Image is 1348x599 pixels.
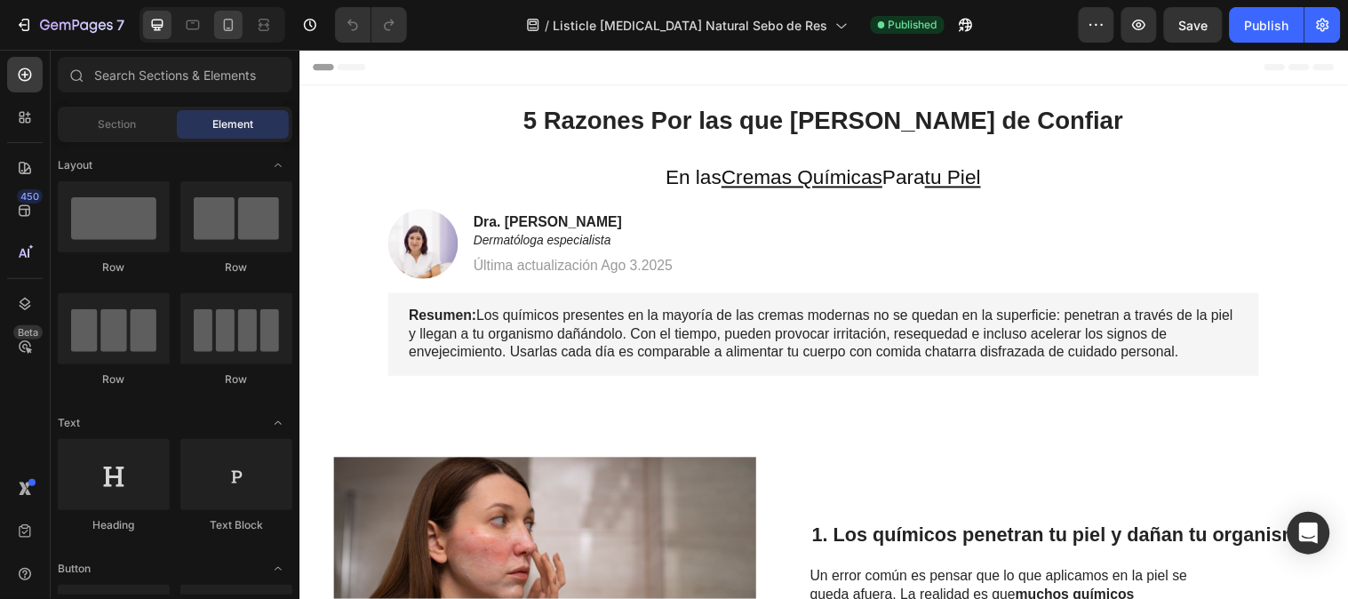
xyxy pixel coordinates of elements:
strong: Resumen: [112,262,180,277]
span: Layout [58,157,92,173]
strong: Dra. [PERSON_NAME] [178,167,329,182]
button: Save [1164,7,1223,43]
u: tu Piel [636,118,693,141]
button: Publish [1230,7,1304,43]
div: Text Block [180,517,292,533]
span: Toggle open [264,555,292,583]
div: Publish [1245,16,1289,35]
p: Los químicos presentes en la mayoría de las cremas modernas no se quedan en la superficie: penetr... [112,261,954,316]
input: Search Sections & Elements [58,57,292,92]
p: 7 [116,14,124,36]
span: En las Para [373,118,694,141]
div: Row [180,260,292,276]
img: gempages_535125723526988904-eb0f01af-c2a4-418f-b26f-8c30da1d8f29.jpg [91,162,162,233]
span: Published [889,17,937,33]
span: Save [1179,18,1208,33]
p: Última actualización Ago 3.2025 [178,211,380,229]
iframe: Design area [299,50,1348,599]
span: Toggle open [264,151,292,180]
span: Listicle [MEDICAL_DATA] Natural Sebo de Res [554,16,828,35]
div: Row [58,371,170,387]
span: Text [58,415,80,431]
span: Button [58,561,91,577]
div: Beta [13,325,43,339]
div: Open Intercom Messenger [1288,512,1330,555]
span: Toggle open [264,409,292,437]
span: 1. Los químicos penetran tu piel y dañan tu organismo [522,482,1029,504]
span: / [546,16,550,35]
u: Cremas Químicas [430,118,594,141]
span: Element [212,116,253,132]
div: Row [58,260,170,276]
span: Section [99,116,137,132]
i: Dermatóloga especialista [178,187,317,201]
div: 450 [17,189,43,204]
div: Row [180,371,292,387]
button: 7 [7,7,132,43]
div: Heading [58,517,170,533]
div: Undo/Redo [335,7,407,43]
